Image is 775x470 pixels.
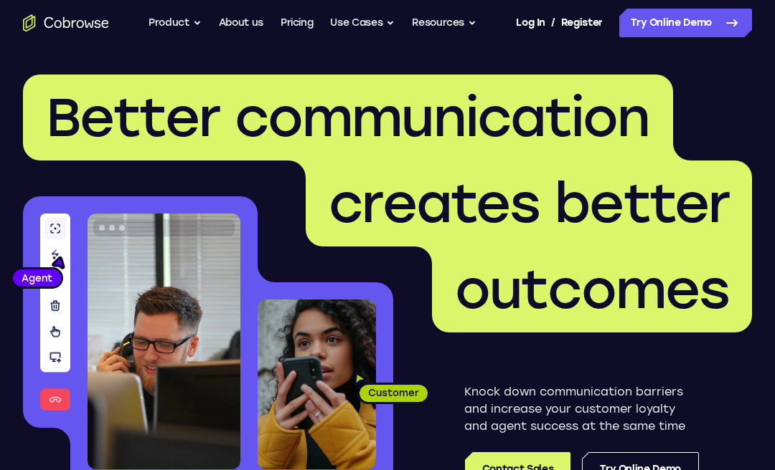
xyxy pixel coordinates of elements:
p: Knock down communication barriers and increase your customer loyalty and agent success at the sam... [464,383,699,435]
button: Product [149,9,202,37]
span: / [551,14,555,32]
span: creates better [329,171,729,236]
span: outcomes [455,257,729,322]
img: A customer holding their phone [258,299,376,469]
button: Resources [412,9,476,37]
a: Log In [516,9,545,37]
a: Register [561,9,603,37]
a: Go to the home page [23,14,109,32]
a: Pricing [281,9,314,37]
button: Use Cases [330,9,395,37]
img: A customer support agent talking on the phone [88,214,240,469]
a: Try Online Demo [619,9,752,37]
a: About us [219,9,263,37]
span: Better communication [46,85,650,150]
